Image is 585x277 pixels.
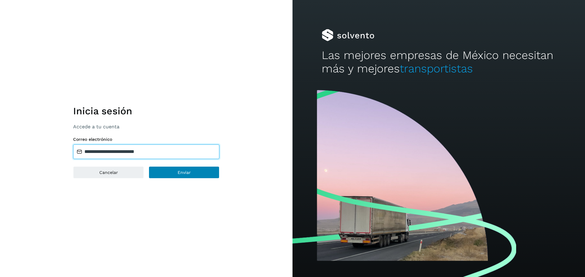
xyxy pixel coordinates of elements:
label: Correo electrónico [73,137,219,142]
span: Cancelar [99,170,118,175]
span: transportistas [400,62,473,75]
p: Accede a tu cuenta [73,124,219,130]
h2: Las mejores empresas de México necesitan más y mejores [322,49,556,76]
button: Enviar [149,166,219,178]
h1: Inicia sesión [73,105,219,117]
button: Cancelar [73,166,144,178]
span: Enviar [178,170,191,175]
